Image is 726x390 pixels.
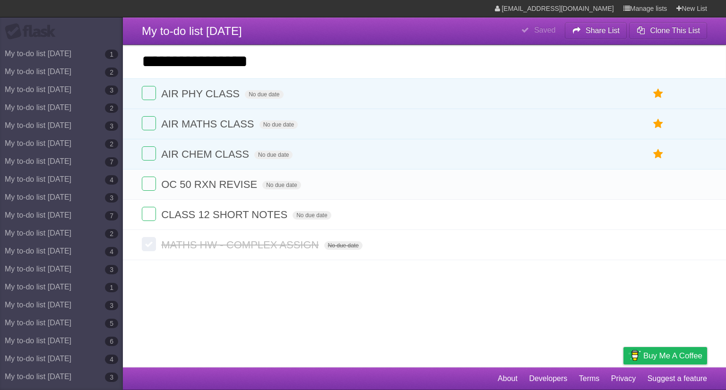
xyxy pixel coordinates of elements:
label: Star task [649,86,667,102]
button: Share List [565,22,627,39]
b: Saved [534,26,555,34]
span: OC 50 RXN REVISE [161,178,259,190]
b: 3 [105,85,118,95]
span: AIR MATHS CLASS [161,118,256,130]
a: Suggest a feature [648,370,707,388]
label: Done [142,146,156,161]
b: Share List [586,26,620,34]
b: 3 [105,373,118,382]
a: Developers [529,370,567,388]
span: No due date [324,241,363,250]
a: Privacy [611,370,636,388]
span: CLASS 12 SHORT NOTES [161,209,290,220]
b: 6 [105,337,118,346]
b: 2 [105,139,118,149]
span: No due date [245,90,283,99]
label: Star task [649,146,667,162]
a: Buy me a coffee [623,347,707,365]
span: AIR PHY CLASS [161,88,242,100]
label: Done [142,116,156,130]
b: 3 [105,301,118,310]
span: Buy me a coffee [643,348,702,364]
label: Star task [649,116,667,132]
button: Clone This List [629,22,707,39]
span: No due date [262,181,301,189]
b: 3 [105,193,118,203]
b: 2 [105,68,118,77]
span: No due date [254,151,293,159]
b: 5 [105,319,118,328]
span: AIR CHEM CLASS [161,148,251,160]
b: 7 [105,211,118,220]
div: Flask [5,23,61,40]
span: My to-do list [DATE] [142,25,242,37]
span: No due date [293,211,331,220]
img: Buy me a coffee [628,348,641,364]
b: 2 [105,103,118,113]
span: MATHS HW - COMPLEX ASSIGN [161,239,321,251]
b: 4 [105,247,118,256]
b: 2 [105,229,118,238]
b: 4 [105,175,118,185]
b: 1 [105,50,118,59]
b: 1 [105,283,118,292]
b: 4 [105,355,118,364]
label: Done [142,86,156,100]
span: No due date [259,120,298,129]
label: Done [142,237,156,251]
b: Clone This List [650,26,700,34]
b: 3 [105,121,118,131]
a: About [498,370,518,388]
label: Done [142,207,156,221]
a: Terms [579,370,600,388]
label: Done [142,177,156,191]
b: 7 [105,157,118,167]
b: 3 [105,265,118,274]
